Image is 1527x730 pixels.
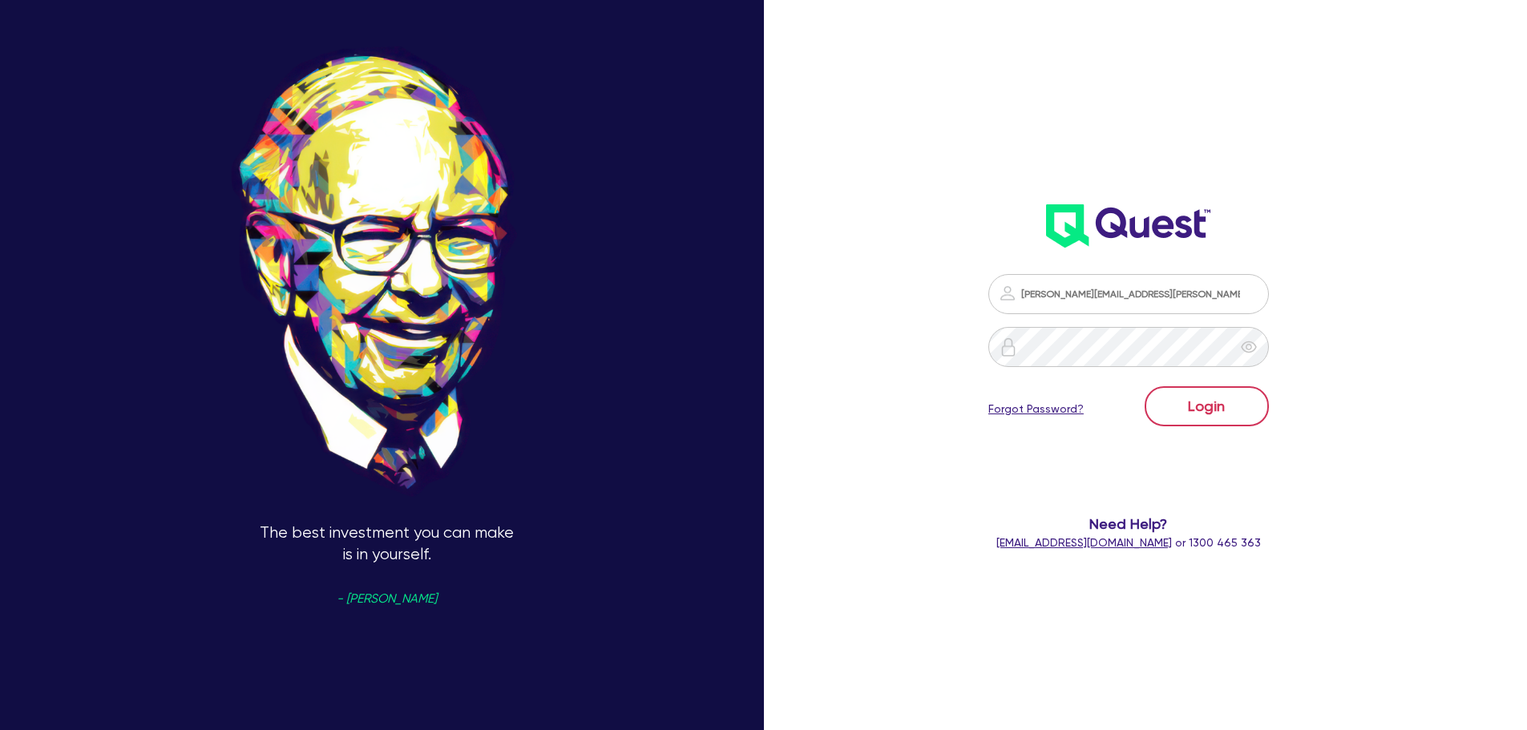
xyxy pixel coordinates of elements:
[996,536,1172,549] a: [EMAIL_ADDRESS][DOMAIN_NAME]
[924,513,1334,534] span: Need Help?
[1046,204,1210,248] img: wH2k97JdezQIQAAAABJRU5ErkJggg==
[996,536,1261,549] span: or 1300 465 363
[999,337,1018,357] img: icon-password
[988,401,1084,417] a: Forgot Password?
[337,593,437,605] span: - [PERSON_NAME]
[1241,339,1257,355] span: eye
[988,274,1269,314] input: Email address
[1145,386,1269,426] button: Login
[998,284,1017,303] img: icon-password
